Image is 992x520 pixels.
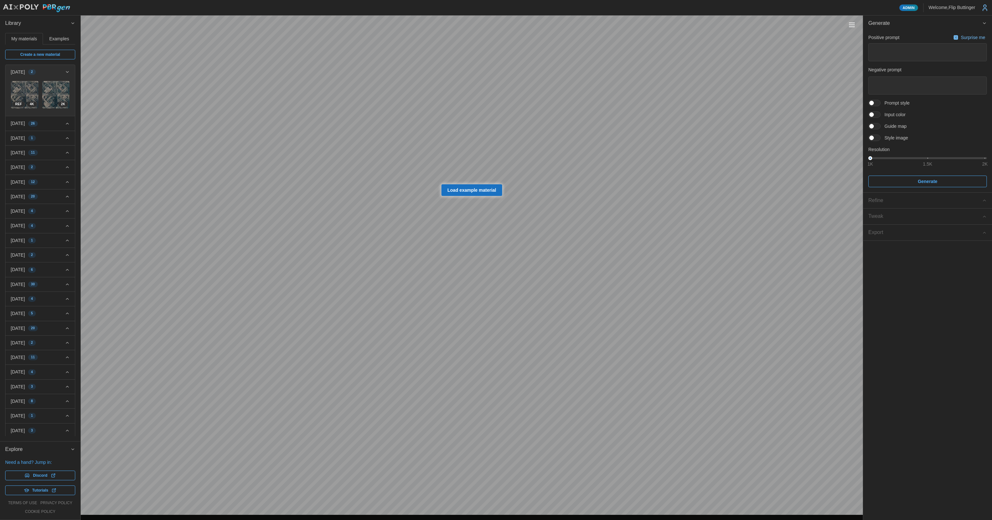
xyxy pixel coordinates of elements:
button: [DATE]3 [5,380,75,394]
span: 4 K [30,102,34,107]
span: Generate [918,176,937,187]
p: [DATE] [11,69,25,75]
a: cookie policy [25,509,55,515]
p: [DATE] [11,252,25,258]
p: [DATE] [11,135,25,141]
a: Tutorials [5,485,75,495]
span: 2 [31,69,33,75]
p: [DATE] [11,281,25,288]
p: [DATE] [11,354,25,361]
button: Generate [868,176,987,187]
button: [DATE]3 [5,423,75,438]
p: [DATE] [11,325,25,331]
button: [DATE]30 [5,277,75,291]
div: Refine [868,197,982,205]
span: 6 [31,267,33,272]
p: [DATE] [11,427,25,434]
span: 11 [31,355,35,360]
a: privacy policy [40,500,72,506]
span: Create a new material [20,50,60,59]
p: [DATE] [11,413,25,419]
span: 20 [31,194,35,199]
button: Refine [863,193,992,209]
span: My materials [11,36,37,41]
span: 20 [31,326,35,331]
span: 2 [31,340,33,345]
button: [DATE]4 [5,365,75,379]
span: Tutorials [32,486,48,495]
p: [DATE] [11,398,25,404]
p: [DATE] [11,369,25,375]
a: Load example material [441,184,502,196]
span: 1 [31,238,33,243]
button: [DATE]4 [5,219,75,233]
p: Welcome, Flip Buttinger [929,4,975,11]
p: [DATE] [11,193,25,200]
span: 2 [31,252,33,258]
button: [DATE]4 [5,204,75,218]
span: 4 [31,296,33,301]
button: [DATE]12 [5,175,75,189]
span: Export [868,225,982,240]
button: Surprise me [952,33,987,42]
span: 11 [31,150,35,155]
span: Guide map [881,123,906,129]
button: [DATE]6 [5,262,75,277]
a: Create a new material [5,50,75,59]
button: Tweak [863,209,992,224]
button: [DATE]2 [5,65,75,79]
div: [DATE]2 [5,79,75,116]
span: Style image [881,135,908,141]
span: 4 [31,209,33,214]
span: Examples [49,36,69,41]
span: 1 [31,413,33,418]
span: 1 [31,136,33,141]
button: [DATE]2 [5,336,75,350]
button: [DATE]20 [5,189,75,204]
a: terms of use [8,500,37,506]
span: 4 [31,370,33,375]
p: [DATE] [11,296,25,302]
img: IRBHEPGj4SSJsgCpABrg [42,81,70,108]
span: 12 [31,179,35,185]
img: SUiyAKGGQ9qw1j4Zaa5U [11,81,38,108]
p: [DATE] [11,208,25,214]
p: Surprise me [961,34,987,41]
div: Generate [863,31,992,192]
p: [DATE] [11,340,25,346]
p: [DATE] [11,149,25,156]
p: [DATE] [11,237,25,244]
img: AIxPoly PBRgen [3,4,70,13]
button: [DATE]2 [5,248,75,262]
span: Tweak [868,209,982,224]
p: [DATE] [11,383,25,390]
span: 4 [31,223,33,229]
span: 3 [31,428,33,433]
button: [DATE]4 [5,292,75,306]
button: [DATE]1 [5,233,75,248]
p: [DATE] [11,266,25,273]
p: [DATE] [11,120,25,127]
button: [DATE]11 [5,146,75,160]
span: 8 [31,399,33,404]
span: Load example material [448,185,496,196]
button: Generate [863,15,992,31]
button: Export [863,225,992,240]
a: SUiyAKGGQ9qw1j4Zaa5U4KREF [11,81,39,109]
a: IRBHEPGj4SSJsgCpABrg2K [42,81,70,109]
button: [DATE]26 [5,116,75,130]
button: Toggle viewport controls [847,20,856,29]
button: [DATE]1 [5,131,75,145]
button: [DATE]20 [5,321,75,335]
span: Input color [881,111,905,118]
p: Negative prompt [868,66,987,73]
span: Admin [903,5,914,11]
span: REF [15,102,22,107]
button: [DATE]5 [5,306,75,321]
span: Generate [868,15,982,31]
span: 30 [31,282,35,287]
span: Prompt style [881,100,910,106]
span: 3 [31,384,33,389]
span: Discord [33,471,47,480]
p: [DATE] [11,222,25,229]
